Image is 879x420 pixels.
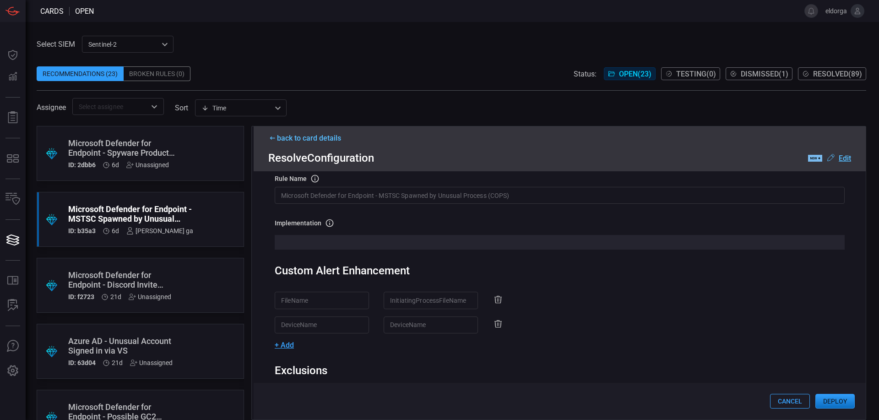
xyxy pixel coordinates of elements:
[661,67,720,80] button: Testing(0)
[275,219,321,227] h3: Implementation
[2,107,24,129] button: Reports
[40,7,64,16] span: Cards
[124,66,190,81] div: Broken Rules (0)
[275,175,307,182] h3: rule Name
[130,359,173,366] div: Unassigned
[493,294,504,307] button: Delete
[88,40,159,49] p: sentinel-2
[604,67,656,80] button: Open(23)
[112,161,119,169] span: Aug 26, 2025 8:43 AM
[37,40,75,49] label: Select SIEM
[129,293,171,300] div: Unassigned
[2,188,24,210] button: Inventory
[2,229,24,251] button: Cards
[275,316,369,333] input: Key
[68,138,178,158] div: Microsoft Defender for Endpoint - Spyware Product Reconnaissance Via WMIC
[741,70,788,78] span: Dismissed ( 1 )
[68,161,96,169] h5: ID: 2dbb6
[68,227,96,235] h5: ID: b35a3
[126,227,193,235] div: [PERSON_NAME] ga
[112,227,119,235] span: Aug 26, 2025 8:43 AM
[493,318,504,331] button: Delete
[815,394,855,409] button: Deploy
[148,100,161,113] button: Open
[275,292,369,309] input: Key
[275,341,294,349] button: + Add
[813,70,862,78] span: Resolved ( 89 )
[2,66,24,88] button: Detections
[384,316,478,333] input: Value
[268,134,851,142] div: back to card details
[112,359,123,366] span: Aug 11, 2025 3:44 PM
[2,44,24,66] button: Dashboard
[619,70,651,78] span: Open ( 23 )
[68,336,178,355] div: Azure AD - Unusual Account Signed in via VS
[37,103,66,112] span: Assignee
[770,394,810,409] button: Cancel
[275,364,327,377] div: Exclusions
[68,359,96,366] h5: ID: 63d04
[175,104,188,112] label: sort
[126,161,169,169] div: Unassigned
[75,7,94,16] span: open
[68,270,178,289] div: Microsoft Defender for Endpoint - Discord Invite Opened
[275,264,845,277] div: Custom Alert Enhancement
[798,67,866,80] button: Resolved(89)
[275,187,845,204] input: Rule name
[68,204,193,224] div: Microsoft Defender for Endpoint - MSTSC Spawned by Unusual Process
[384,292,478,309] input: Value
[676,70,716,78] span: Testing ( 0 )
[75,101,146,112] input: Select assignee
[839,154,851,163] u: Edit
[2,295,24,316] button: ALERT ANALYSIS
[68,293,94,300] h5: ID: f2723
[2,270,24,292] button: Rule Catalog
[574,70,597,78] span: Status:
[37,66,124,81] div: Recommendations (23)
[2,147,24,169] button: MITRE - Detection Posture
[726,67,792,80] button: Dismissed(1)
[822,7,847,15] span: eldorga
[268,152,851,164] div: Resolve Configuration
[2,335,24,357] button: Ask Us A Question
[110,293,121,300] span: Aug 11, 2025 3:44 PM
[201,104,272,113] div: Time
[2,360,24,382] button: Preferences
